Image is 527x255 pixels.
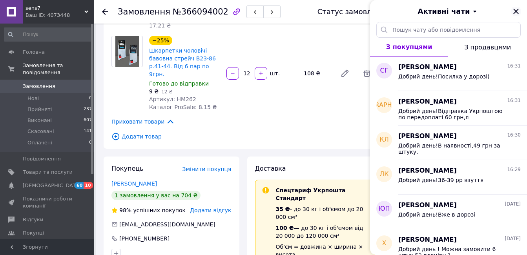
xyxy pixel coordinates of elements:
span: Активні чати [418,6,470,16]
a: [PERSON_NAME] [111,180,157,187]
input: Пошук чату або повідомлення [376,22,521,38]
button: КЛ[PERSON_NAME]16:30Добрий день!В наявності,49 грн за штуку. [370,126,527,160]
img: Шкарпетки чоловічі бавовна стрейч В23-86 р.41-44. Від 6 пар по 9грн. [115,36,139,67]
span: [PERSON_NAME] [398,166,457,175]
span: 100 ₴ [276,225,294,231]
span: Добрий день!Вже в дорозі [398,211,475,218]
span: Х [382,239,387,248]
span: Видалити [359,66,375,81]
span: 16:31 [507,97,521,104]
span: 0 [89,95,92,102]
span: Добрий день!36-39 рр взуття [398,177,483,183]
div: [PHONE_NUMBER] [119,235,170,242]
span: 9 ₴ [149,88,159,95]
span: [DATE] [505,235,521,242]
span: Показники роботи компанії [23,195,73,209]
input: Пошук [4,27,93,42]
button: Активні чати [392,6,505,16]
span: Добрий день!Посилка у дорозі) [398,73,490,80]
div: Повернутися назад [102,8,108,16]
span: Замовлення [118,7,170,16]
span: 12 ₴ [161,89,172,95]
span: Каталог ProSale: 8.15 ₴ [149,104,217,110]
button: СГ[PERSON_NAME]16:31Добрий день!Посилка у дорозі) [370,56,527,91]
a: Редагувати [337,66,353,81]
span: 16:29 [507,166,521,173]
div: — до 30 кг і об'ємом від 20 000 до 120 000 см³ [276,224,368,240]
span: 16:30 [507,132,521,138]
button: ЮП[PERSON_NAME][DATE]Добрий день!Вже в дорозі [370,195,527,229]
span: Товари та послуги [23,169,73,176]
span: Готово до відправки [149,80,209,87]
button: Закрити [511,7,521,16]
span: ЛК [379,170,388,179]
span: 60 [75,182,84,189]
button: ЛК[PERSON_NAME]16:29Добрий день!36-39 рр взуття [370,160,527,195]
span: Доставка [255,165,286,172]
span: Спецтариф Укрпошта Стандарт [276,187,346,201]
div: - до 30 кг і об'ємом до 20 000 см³ [276,205,368,221]
span: [PERSON_NAME] [398,235,457,244]
div: 1 замовлення у вас на 704 ₴ [111,191,201,200]
span: 98% [119,207,131,213]
span: Покупець [111,165,144,172]
span: Нові [27,95,39,102]
span: [PERSON_NAME] [398,201,457,210]
span: [DATE] [505,201,521,208]
span: Головна [23,49,45,56]
span: Добрий день!Відправка Укрпоштою по передоплаті 60 грн,я телефонувала-Ви не погодились.Тому не від... [398,108,510,120]
span: Виконані [27,117,52,124]
span: 237 [84,106,92,113]
div: шт. [268,69,281,77]
span: №366094002 [173,7,228,16]
div: успішних покупок [111,206,186,214]
span: З покупцями [386,43,432,51]
span: 141 [84,128,92,135]
span: [EMAIL_ADDRESS][DOMAIN_NAME] [119,221,215,228]
span: 0 [89,139,92,146]
span: СГ [380,66,388,75]
span: Покупці [23,229,44,237]
span: Оплачені [27,139,52,146]
button: З продавцями [448,38,527,56]
span: Повідомлення [23,155,61,162]
span: [DEMOGRAPHIC_DATA] [23,182,81,189]
span: [PERSON_NAME] [398,97,457,106]
span: 10 [84,182,93,189]
span: [PERSON_NAME] [398,132,457,141]
span: Додати товар [111,132,375,141]
span: КЛ [379,135,388,144]
button: З покупцями [370,38,448,56]
span: Добрий день!В наявності,49 грн за штуку. [398,142,510,155]
div: 108 ₴ [301,68,334,79]
span: Змінити покупця [182,166,232,172]
span: 607 [84,117,92,124]
div: Статус замовлення [317,8,390,16]
span: [DEMOGRAPHIC_DATA] [348,101,420,110]
span: Додати відгук [190,207,231,213]
button: [DEMOGRAPHIC_DATA][PERSON_NAME]16:31Добрий день!Відправка Укрпоштою по передоплаті 60 грн,я телеф... [370,91,527,126]
span: [PERSON_NAME] [398,63,457,72]
span: Замовлення та повідомлення [23,62,94,76]
span: З продавцями [464,44,511,51]
span: sens7 [26,5,84,12]
div: Ваш ID: 4073448 [26,12,94,19]
span: Прийняті [27,106,52,113]
span: 35 ₴ [276,206,290,212]
span: Замовлення [23,83,55,90]
span: Скасовані [27,128,54,135]
a: Шкарпетки чоловічі бавовна стрейч В23-86 р.41-44. Від 6 пар по 9грн. [149,47,216,77]
span: Артикул: НМ262 [149,96,196,102]
span: Відгуки [23,216,43,223]
div: −25% [149,36,172,45]
span: Приховати товари [111,117,175,126]
span: 16:31 [507,63,521,69]
span: ЮП [378,204,390,213]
